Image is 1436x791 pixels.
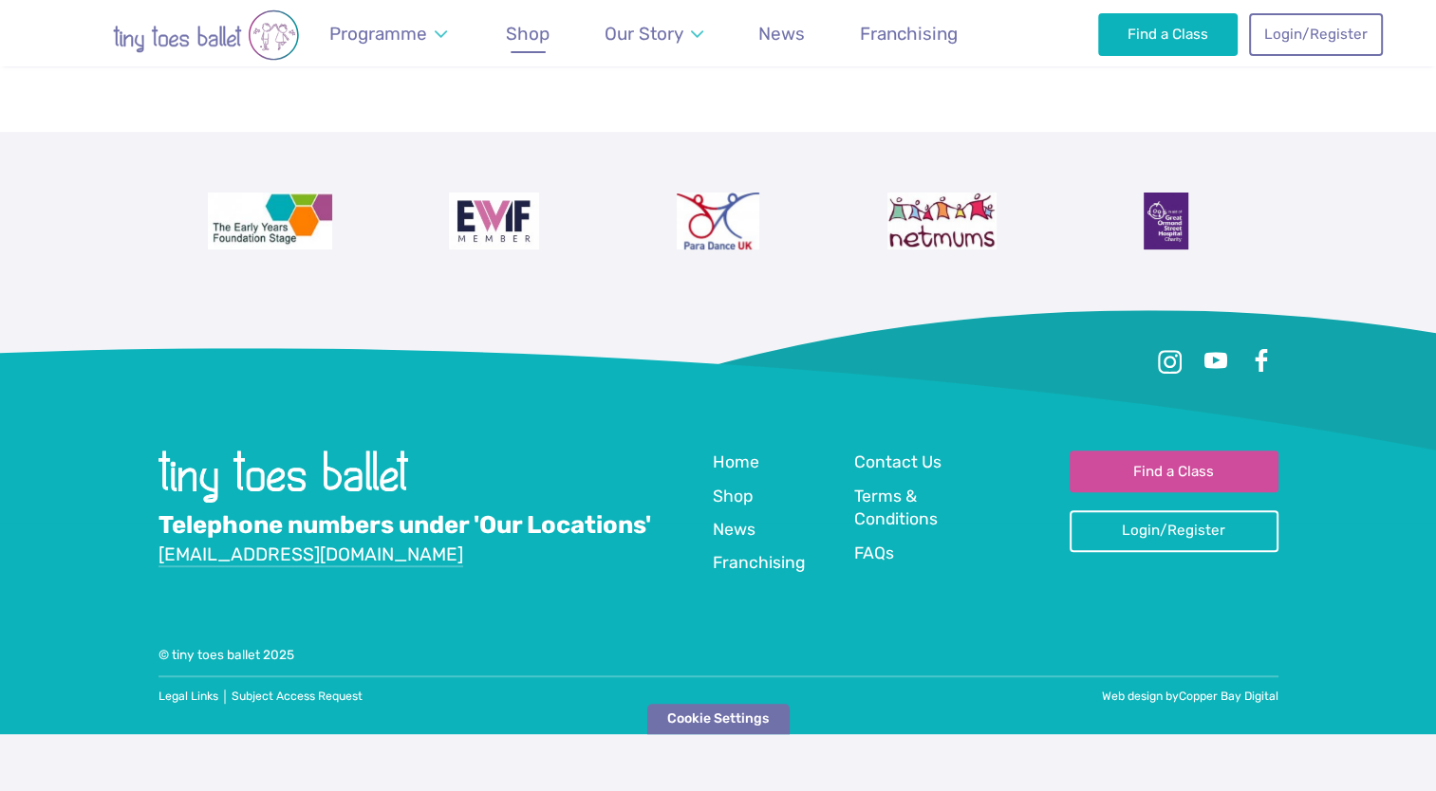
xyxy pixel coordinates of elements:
[321,11,457,56] a: Programme
[159,646,1278,664] div: © tiny toes ballet 2025
[718,689,1278,705] div: Web design by
[854,487,938,529] span: Terms & Conditions
[854,451,942,476] a: Contact Us
[1098,13,1238,55] a: Find a Class
[854,452,942,471] span: Contact Us
[713,485,753,510] a: Shop
[159,451,408,502] img: tiny toes ballet
[1179,690,1278,703] a: Copper Bay Digital
[208,193,333,249] img: The Early Years Foundation Stage
[1153,344,1187,378] a: Instagram
[854,542,894,567] a: FAQs
[713,487,753,506] span: Shop
[506,23,550,45] span: Shop
[159,510,651,541] a: Telephone numbers under 'Our Locations'
[854,485,979,533] a: Terms & Conditions
[1070,510,1278,552] a: Login/Register
[713,518,755,543] a: News
[750,11,814,56] a: News
[159,488,408,506] a: Go to home page
[232,690,363,703] a: Subject Access Request
[54,9,358,61] img: tiny toes ballet
[595,11,712,56] a: Our Story
[713,452,759,471] span: Home
[1070,451,1278,492] a: Find a Class
[1244,344,1278,378] a: Facebook
[647,704,790,734] div: Cookie Settings
[713,553,806,572] span: Franchising
[860,23,958,45] span: Franchising
[449,193,539,249] img: Encouraging Women Into Franchising
[159,690,218,703] a: Legal Links
[677,193,758,249] img: Para Dance UK
[758,23,805,45] span: News
[1199,344,1233,378] a: Youtube
[329,23,427,45] span: Programme
[854,543,894,562] span: FAQs
[713,551,806,577] a: Franchising
[713,520,755,539] span: News
[1249,13,1382,55] a: Login/Register
[851,11,967,56] a: Franchising
[497,11,559,56] a: Shop
[713,451,759,476] a: Home
[605,23,683,45] span: Our Story
[159,543,463,567] a: [EMAIL_ADDRESS][DOMAIN_NAME]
